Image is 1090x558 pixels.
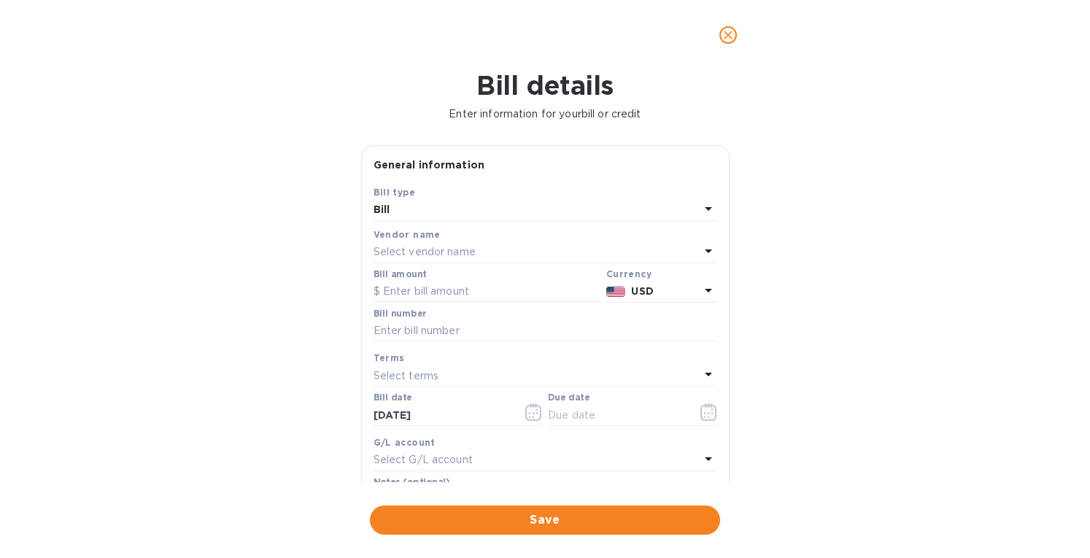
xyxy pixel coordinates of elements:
h1: Bill details [12,70,1078,101]
label: Notes (optional) [374,478,450,487]
b: General information [374,159,485,171]
button: close [711,18,746,53]
input: $ Enter bill amount [374,281,600,303]
img: USD [606,287,626,297]
b: G/L account [374,437,436,448]
label: Bill amount [374,270,426,279]
b: USD [631,285,653,297]
input: Due date [548,404,686,426]
label: Bill number [374,309,426,318]
p: Enter information for your bill or credit [12,106,1078,122]
p: Select G/L account [374,452,473,468]
label: Bill date [374,394,412,403]
button: Save [370,505,720,535]
b: Terms [374,352,405,363]
b: Currency [606,268,652,279]
label: Due date [548,394,590,403]
b: Bill type [374,187,416,198]
p: Select terms [374,368,439,384]
input: Enter bill number [374,320,717,342]
b: Bill [374,204,390,215]
input: Select date [374,404,511,426]
span: Save [382,511,708,529]
b: Vendor name [374,229,441,240]
p: Select vendor name [374,244,476,260]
